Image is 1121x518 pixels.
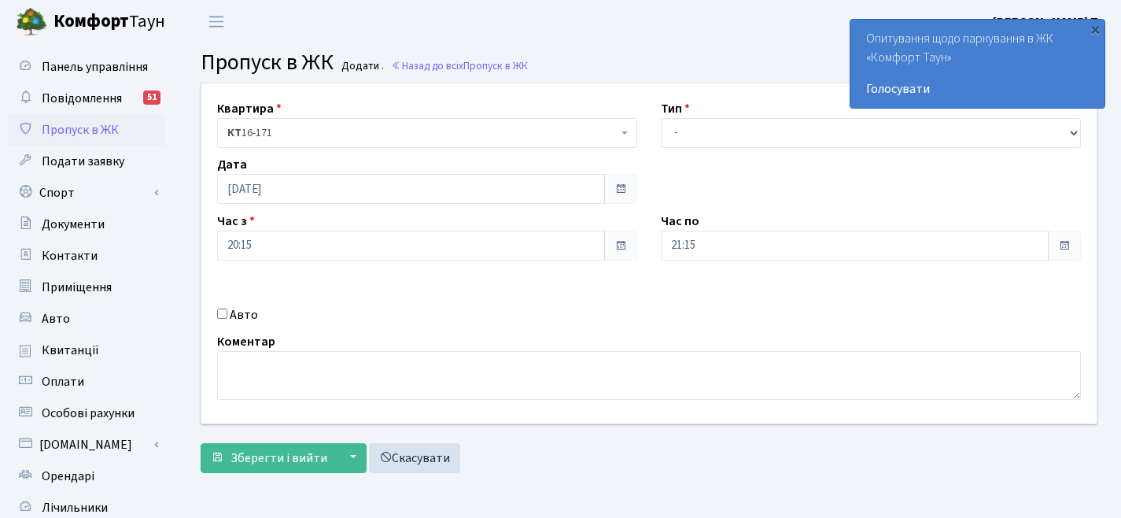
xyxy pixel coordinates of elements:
span: Повідомлення [42,90,122,107]
a: Орендарі [8,461,165,492]
span: Приміщення [42,279,112,296]
img: logo.png [16,6,47,38]
span: <b>КТ</b>&nbsp;&nbsp;&nbsp;&nbsp;16-171 [217,118,637,148]
a: Пропуск в ЖК [8,114,165,146]
span: Пропуск в ЖК [201,46,334,78]
a: Документи [8,209,165,240]
span: Пропуск в ЖК [42,121,119,139]
button: Переключити навігацію [197,9,236,35]
label: Тип [661,99,690,118]
span: Панель управління [42,58,148,76]
a: Повідомлення51 [8,83,165,114]
span: Пропуск в ЖК [463,58,528,73]
span: Орендарі [42,468,94,485]
label: Квартира [217,99,282,118]
label: Дата [217,155,247,174]
span: Таун [53,9,165,35]
a: [DOMAIN_NAME] [8,429,165,461]
a: Назад до всіхПропуск в ЖК [391,58,528,73]
a: Панель управління [8,51,165,83]
a: Квитанції [8,335,165,366]
a: Приміщення [8,272,165,303]
button: Зберегти і вийти [201,443,337,473]
span: Оплати [42,373,84,390]
span: Подати заявку [42,153,124,170]
div: Опитування щодо паркування в ЖК «Комфорт Таун» [850,20,1104,108]
label: Коментар [217,332,275,351]
span: Документи [42,216,105,233]
label: Авто [230,305,258,324]
a: Голосувати [866,80,1089,98]
small: Додати . [338,60,384,73]
label: Час по [661,212,699,231]
a: Спорт [8,177,165,209]
a: Контакти [8,240,165,272]
div: 51 [143,91,160,105]
span: Особові рахунки [42,405,135,422]
a: Авто [8,303,165,335]
span: Контакти [42,247,98,265]
span: Лічильники [42,499,108,516]
span: Авто [42,310,70,327]
span: <b>КТ</b>&nbsp;&nbsp;&nbsp;&nbsp;16-171 [227,125,618,141]
b: КТ [227,125,242,141]
span: Зберегти і вийти [230,450,327,467]
div: × [1087,21,1103,37]
a: [PERSON_NAME] П. [993,13,1102,31]
b: Комфорт [53,9,129,34]
a: Скасувати [369,443,460,473]
a: Подати заявку [8,146,165,177]
label: Час з [217,212,255,231]
a: Особові рахунки [8,398,165,429]
a: Оплати [8,366,165,398]
span: Квитанції [42,342,99,359]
